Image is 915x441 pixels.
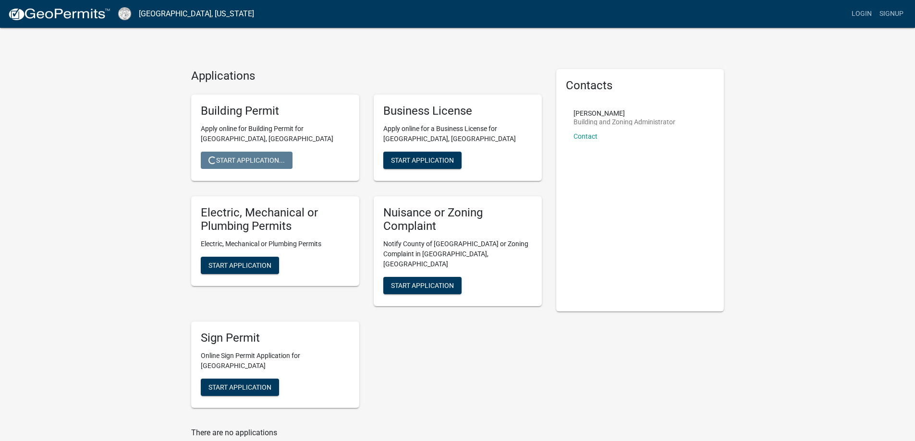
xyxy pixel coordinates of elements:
[383,124,532,144] p: Apply online for a Business License for [GEOGRAPHIC_DATA], [GEOGRAPHIC_DATA]
[391,156,454,164] span: Start Application
[208,383,271,391] span: Start Application
[573,132,598,140] a: Contact
[191,69,542,83] h4: Applications
[191,69,542,416] wm-workflow-list-section: Applications
[383,206,532,234] h5: Nuisance or Zoning Complaint
[201,124,350,144] p: Apply online for Building Permit for [GEOGRAPHIC_DATA], [GEOGRAPHIC_DATA]
[201,331,350,345] h5: Sign Permit
[191,427,542,439] p: There are no applications
[391,282,454,289] span: Start Application
[208,262,271,269] span: Start Application
[573,110,675,117] p: [PERSON_NAME]
[139,6,254,22] a: [GEOGRAPHIC_DATA], [US_STATE]
[201,239,350,249] p: Electric, Mechanical or Plumbing Permits
[566,79,715,93] h5: Contacts
[118,7,131,20] img: Cook County, Georgia
[201,379,279,396] button: Start Application
[383,277,462,294] button: Start Application
[876,5,907,23] a: Signup
[383,152,462,169] button: Start Application
[201,206,350,234] h5: Electric, Mechanical or Plumbing Permits
[201,257,279,274] button: Start Application
[383,104,532,118] h5: Business License
[201,351,350,371] p: Online Sign Permit Application for [GEOGRAPHIC_DATA]
[573,119,675,125] p: Building and Zoning Administrator
[201,104,350,118] h5: Building Permit
[383,239,532,269] p: Notify County of [GEOGRAPHIC_DATA] or Zoning Complaint in [GEOGRAPHIC_DATA], [GEOGRAPHIC_DATA]
[848,5,876,23] a: Login
[201,152,293,169] button: Start Application...
[208,156,285,164] span: Start Application...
